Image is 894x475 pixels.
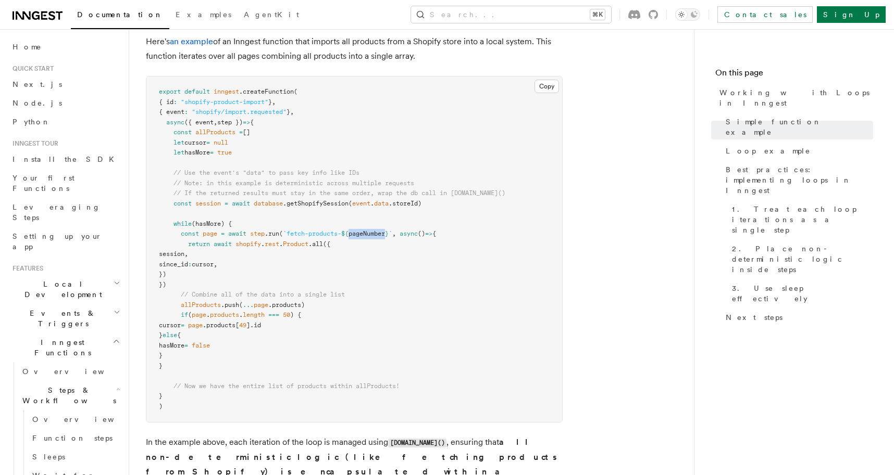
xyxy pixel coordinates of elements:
span: } [287,108,290,115]
span: true [217,149,232,156]
span: ( [279,230,283,237]
span: await [228,230,246,237]
span: 1. Treat each loop iterations as a single step [732,204,873,235]
span: // Now we have the entire list of products within allProducts! [173,382,400,390]
span: "shopify/import.requested" [192,108,287,115]
span: 3. Use sleep effectively [732,283,873,304]
span: .run [265,230,279,237]
span: (hasMore) { [192,220,232,227]
span: hasMore [159,342,184,349]
span: Working with Loops in Inngest [719,87,873,108]
a: Next steps [722,308,873,327]
span: ( [294,88,297,95]
span: .storeId) [389,200,421,207]
span: .getShopifySession [283,200,349,207]
span: .createFunction [239,88,294,95]
button: Copy [535,80,559,93]
span: step [250,230,265,237]
span: }) [159,271,166,278]
span: 2. Place non-deterministic logic inside steps [732,243,873,275]
span: { [250,119,254,126]
span: let [173,149,184,156]
span: Home [13,42,42,52]
span: = [221,230,225,237]
span: Overview [32,415,140,423]
span: cursor [159,322,181,329]
a: Next.js [8,75,122,94]
span: ( [188,311,192,318]
a: Loop example [722,142,873,160]
a: Node.js [8,94,122,112]
span: .push [221,301,239,309]
span: const [181,230,199,237]
span: Overview [22,367,130,376]
span: Leveraging Steps [13,203,101,222]
span: pageNumber [349,230,385,237]
a: Overview [18,362,122,381]
span: = [206,139,210,146]
span: Examples [176,10,231,19]
span: event [352,200,370,207]
span: ${ [341,230,349,237]
span: page [203,230,217,237]
span: = [225,200,228,207]
span: ` [389,230,392,237]
span: page [188,322,203,329]
span: Next.js [13,80,62,88]
span: .all [308,240,323,248]
span: rest [265,240,279,248]
h4: On this page [715,67,873,83]
a: Documentation [71,3,169,29]
span: } [159,331,163,339]
a: Your first Functions [8,169,122,198]
span: Next steps [726,312,783,323]
kbd: ⌘K [590,9,605,20]
span: session [159,250,184,258]
span: export [159,88,181,95]
a: Examples [169,3,238,28]
span: cursor [184,139,206,146]
span: , [392,230,396,237]
span: Documentation [77,10,163,19]
span: return [188,240,210,248]
span: Steps & Workflows [18,385,116,406]
span: ) [159,403,163,410]
span: // Use the event's "data" to pass key info like IDs [173,169,359,176]
span: , [184,250,188,258]
span: else [163,331,177,339]
span: = [184,342,188,349]
span: let [173,139,184,146]
span: : [184,108,188,115]
span: () [418,230,425,237]
span: Function steps [32,434,113,442]
span: => [425,230,432,237]
a: Overview [28,410,122,429]
span: Install the SDK [13,155,120,163]
span: while [173,220,192,227]
a: 1. Treat each loop iterations as a single step [728,200,873,239]
span: . [239,311,243,318]
span: Sleeps [32,453,65,461]
span: shopify [235,240,261,248]
span: Loop example [726,146,811,156]
span: } [385,230,389,237]
span: allProducts [181,301,221,309]
span: data [374,200,389,207]
span: 50 [283,311,290,318]
span: { [177,331,181,339]
span: . [370,200,374,207]
span: inngest [214,88,239,95]
button: Inngest Functions [8,333,122,362]
button: Events & Triggers [8,304,122,333]
span: => [243,119,250,126]
span: page [254,301,268,309]
span: Setting up your app [13,232,102,251]
span: Your first Functions [13,174,74,192]
span: "shopify-product-import" [181,98,268,106]
span: ({ [323,240,330,248]
span: } [159,362,163,369]
span: = [210,149,214,156]
button: Search...⌘K [411,6,611,23]
span: since_id [159,261,188,268]
a: Working with Loops in Inngest [715,83,873,112]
